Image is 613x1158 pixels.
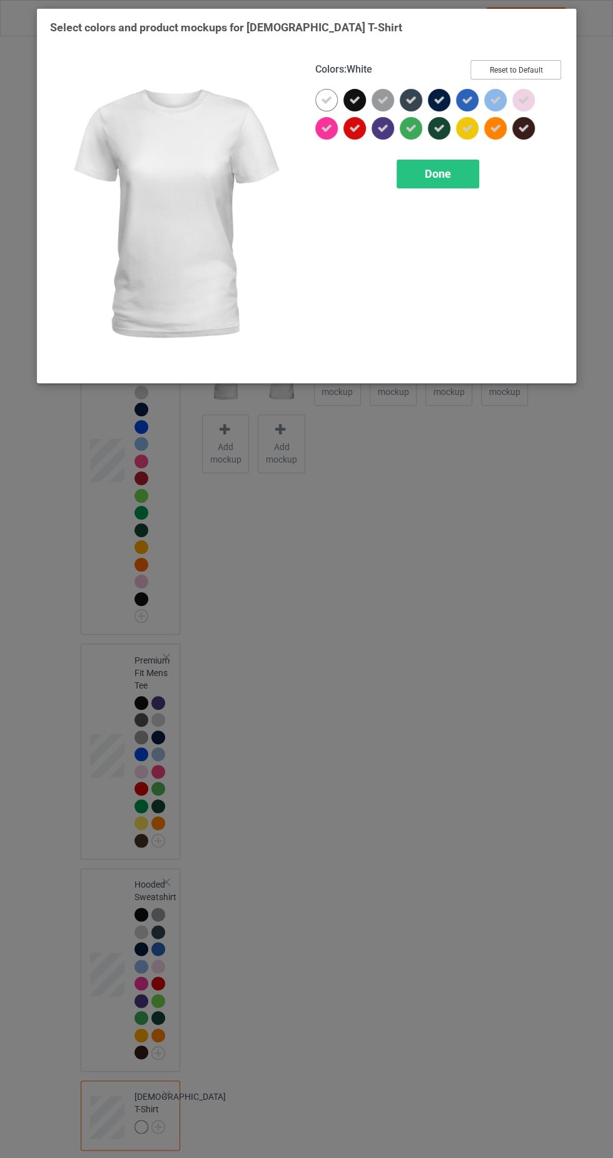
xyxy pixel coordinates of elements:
img: regular.jpg [50,60,298,370]
span: Select colors and product mockups for [DEMOGRAPHIC_DATA] T-Shirt [50,21,402,34]
button: Reset to Default [470,60,561,79]
h4: : [315,63,372,76]
span: Done [425,167,451,180]
span: Colors [315,63,344,75]
span: White [347,63,372,75]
